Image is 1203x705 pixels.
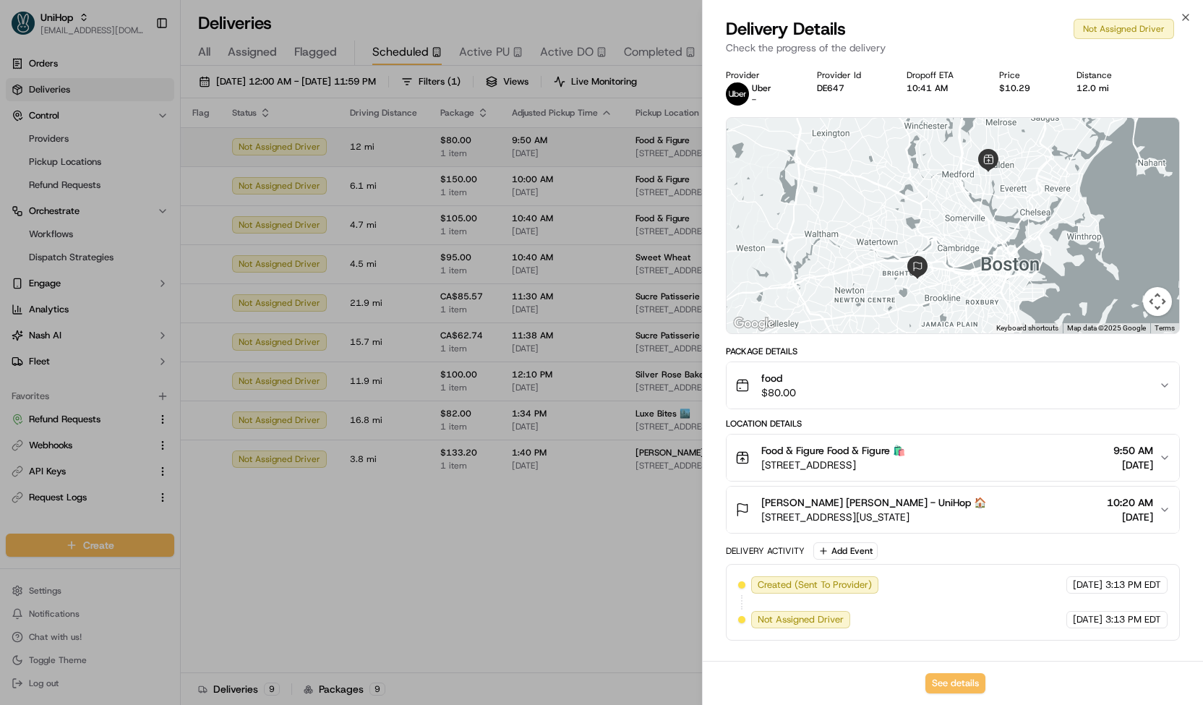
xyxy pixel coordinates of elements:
div: Location Details [726,418,1180,430]
span: food [761,371,796,385]
div: 💻 [122,210,134,222]
span: 9:50 AM [1113,443,1153,458]
div: 12.0 mi [1076,82,1134,94]
a: Terms (opens in new tab) [1155,324,1175,332]
div: Provider [726,69,794,81]
button: See details [925,673,985,693]
span: [DATE] [1107,510,1153,524]
div: Price [999,69,1053,81]
span: Not Assigned Driver [758,613,844,626]
div: 📗 [14,210,26,222]
button: Map camera controls [1143,287,1172,316]
img: uber-new-logo.jpeg [726,82,749,106]
span: Map data ©2025 Google [1067,324,1146,332]
a: Open this area in Google Maps (opens a new window) [730,315,778,333]
span: - [752,94,756,106]
p: Welcome 👋 [14,57,263,80]
span: 3:13 PM EDT [1105,613,1161,626]
span: Delivery Details [726,17,846,40]
input: Got a question? Start typing here... [38,93,260,108]
span: Pylon [144,244,175,255]
span: [STREET_ADDRESS] [761,458,905,472]
button: food$80.00 [727,362,1179,409]
div: Dropoff ETA [907,69,976,81]
button: DE647 [817,82,844,94]
span: Food & Figure Food & Figure 🛍️ [761,443,905,458]
span: 10:20 AM [1107,495,1153,510]
span: [DATE] [1073,613,1103,626]
a: Powered byPylon [102,244,175,255]
span: $80.00 [761,385,796,400]
div: 10:41 AM [907,82,976,94]
a: 💻API Documentation [116,203,238,229]
div: Distance [1076,69,1134,81]
p: Check the progress of the delivery [726,40,1180,55]
span: [STREET_ADDRESS][US_STATE] [761,510,986,524]
div: $10.29 [999,82,1053,94]
button: Add Event [813,542,878,560]
button: [PERSON_NAME] [PERSON_NAME] - UniHop 🏠[STREET_ADDRESS][US_STATE]10:20 AM[DATE] [727,487,1179,533]
div: Package Details [726,346,1180,357]
img: Google [730,315,778,333]
span: [DATE] [1073,578,1103,591]
span: [PERSON_NAME] [PERSON_NAME] - UniHop 🏠 [761,495,986,510]
div: We're available if you need us! [49,152,183,163]
span: [DATE] [1113,458,1153,472]
img: Nash [14,14,43,43]
button: Keyboard shortcuts [996,323,1058,333]
span: Created (Sent To Provider) [758,578,872,591]
span: Knowledge Base [29,209,111,223]
img: 1736555255976-a54dd68f-1ca7-489b-9aae-adbdc363a1c4 [14,137,40,163]
a: 📗Knowledge Base [9,203,116,229]
button: Food & Figure Food & Figure 🛍️[STREET_ADDRESS]9:50 AM[DATE] [727,435,1179,481]
div: Start new chat [49,137,237,152]
div: Delivery Activity [726,545,805,557]
span: 3:13 PM EDT [1105,578,1161,591]
button: Start new chat [246,142,263,159]
span: API Documentation [137,209,232,223]
div: Provider Id [817,69,883,81]
p: Uber [752,82,771,94]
